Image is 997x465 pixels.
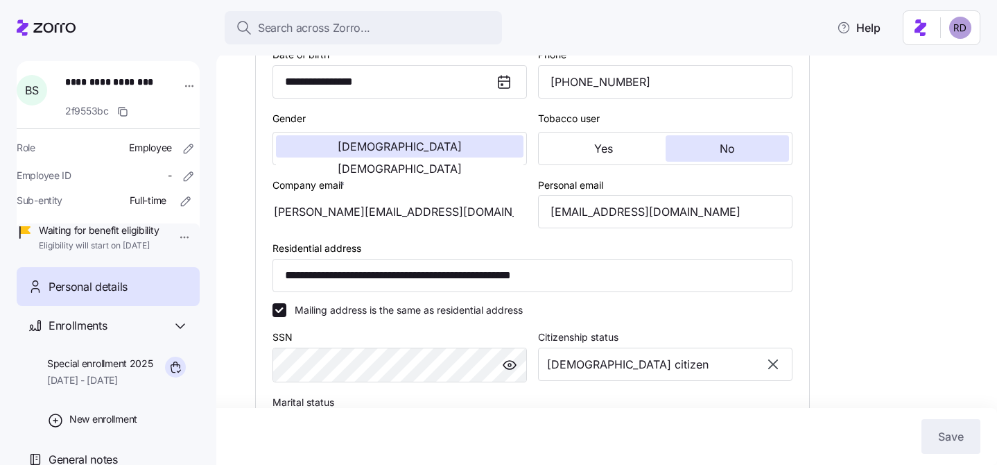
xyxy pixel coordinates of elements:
[538,178,603,193] label: Personal email
[826,14,892,42] button: Help
[17,169,71,183] span: Employee ID
[837,19,881,36] span: Help
[538,330,618,345] label: Citizenship status
[69,412,137,426] span: New enrollment
[949,17,971,39] img: 6d862e07fa9c5eedf81a4422c42283ac
[286,303,523,317] label: Mailing address is the same as residential address
[538,348,792,381] input: Select citizenship status
[594,143,613,154] span: Yes
[47,357,153,371] span: Special enrollment 2025
[65,104,109,118] span: 2f9553bc
[538,195,792,228] input: Email
[258,19,370,37] span: Search across Zorro...
[39,223,159,237] span: Waiting for benefit eligibility
[17,194,62,208] span: Sub-entity
[49,278,128,296] span: Personal details
[49,317,107,335] span: Enrollments
[272,111,306,126] label: Gender
[39,240,159,252] span: Eligibility will start on [DATE]
[25,85,38,96] span: B S
[130,194,166,208] span: Full-time
[272,330,293,345] label: SSN
[272,241,361,256] label: Residential address
[17,141,35,155] span: Role
[272,395,334,410] label: Marital status
[225,11,502,44] button: Search across Zorro...
[720,143,735,154] span: No
[338,163,462,174] span: [DEMOGRAPHIC_DATA]
[47,373,153,387] span: [DATE] - [DATE]
[168,169,172,183] span: -
[129,141,172,155] span: Employee
[272,178,347,193] label: Company email
[538,111,600,126] label: Tobacco user
[938,428,964,445] span: Save
[921,419,980,454] button: Save
[338,141,462,152] span: [DEMOGRAPHIC_DATA]
[538,65,792,99] input: Phone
